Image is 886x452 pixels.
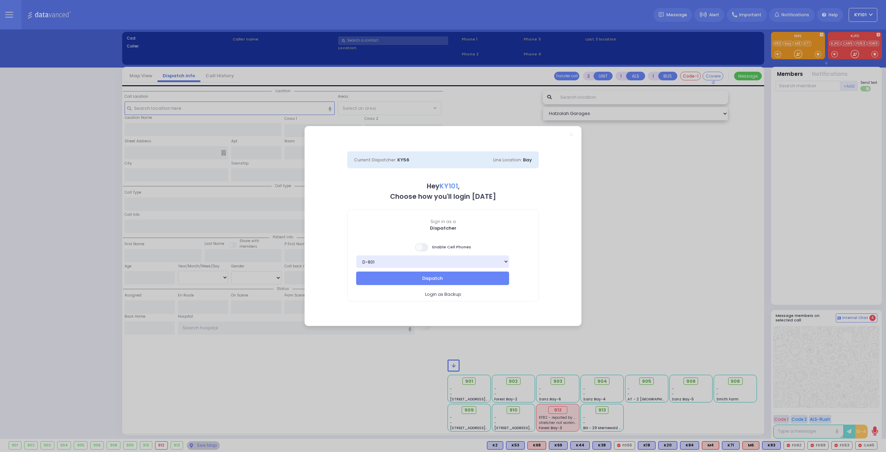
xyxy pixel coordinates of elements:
[356,272,509,285] button: Dispatch
[427,181,460,191] b: Hey ,
[347,219,539,225] span: Sign in as a
[425,291,461,298] span: Login as Backup
[354,157,396,163] span: Current Dispatcher:
[415,242,471,252] span: Enable Cell Phones
[440,181,458,191] span: KY101
[570,133,573,136] a: Close
[430,225,456,231] b: Dispatcher
[523,157,532,163] span: Bay
[390,192,496,201] b: Choose how you'll login [DATE]
[493,157,522,163] span: Line Location:
[397,157,409,163] span: KY56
